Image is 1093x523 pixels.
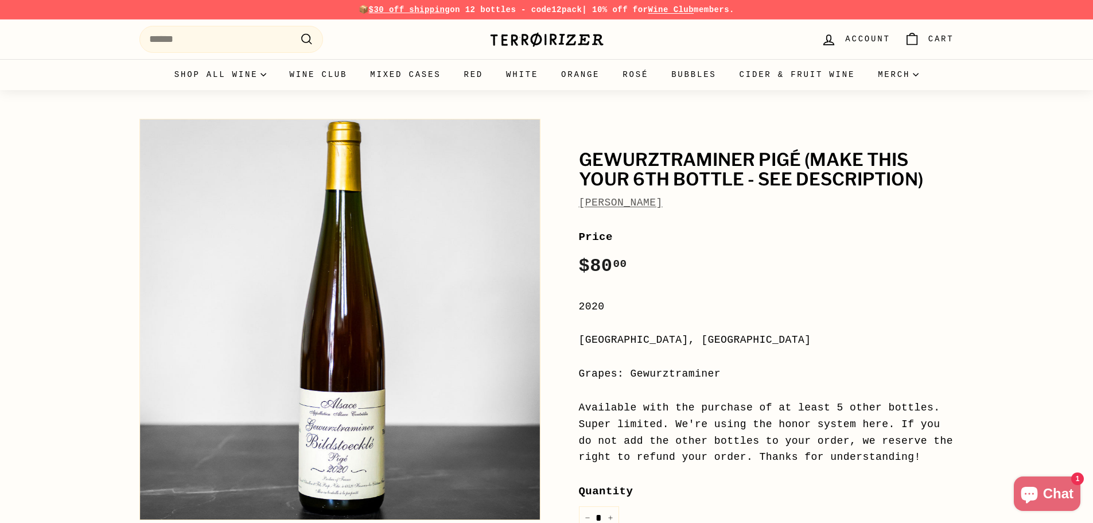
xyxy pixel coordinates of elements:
h1: Gewurztraminer Pigé (make this your 6th bottle - SEE DESCRIPTION) [579,150,954,189]
a: Rosé [611,59,660,90]
a: Mixed Cases [359,59,452,90]
a: Wine Club [648,5,694,14]
a: Cart [897,22,961,56]
span: $80 [579,255,627,277]
summary: Merch [866,59,930,90]
sup: 00 [613,258,627,270]
p: 📦 on 12 bottles - code | 10% off for members. [139,3,954,16]
inbox-online-store-chat: Shopify online store chat [1010,476,1084,514]
div: Primary [116,59,977,90]
img: Gewurztraminer Pigé (make this your 6th bottle - SEE DESCRIPTION) [140,119,540,520]
a: Orange [550,59,611,90]
span: Cart [928,33,954,45]
a: Cider & Fruit Wine [728,59,867,90]
a: Account [814,22,897,56]
div: Available with the purchase of at least 5 other bottles. Super limited. We're using the honor sys... [579,400,954,466]
label: Quantity [579,483,954,500]
span: $30 off shipping [369,5,450,14]
a: White [495,59,550,90]
div: Grapes: Gewurztraminer [579,366,954,382]
a: Bubbles [660,59,728,90]
a: Red [452,59,495,90]
div: [GEOGRAPHIC_DATA], [GEOGRAPHIC_DATA] [579,332,954,348]
div: 2020 [579,299,954,315]
a: Wine Club [278,59,359,90]
span: Account [845,33,890,45]
strong: 12pack [551,5,582,14]
summary: Shop all wine [163,59,278,90]
label: Price [579,228,954,246]
a: [PERSON_NAME] [579,197,663,208]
